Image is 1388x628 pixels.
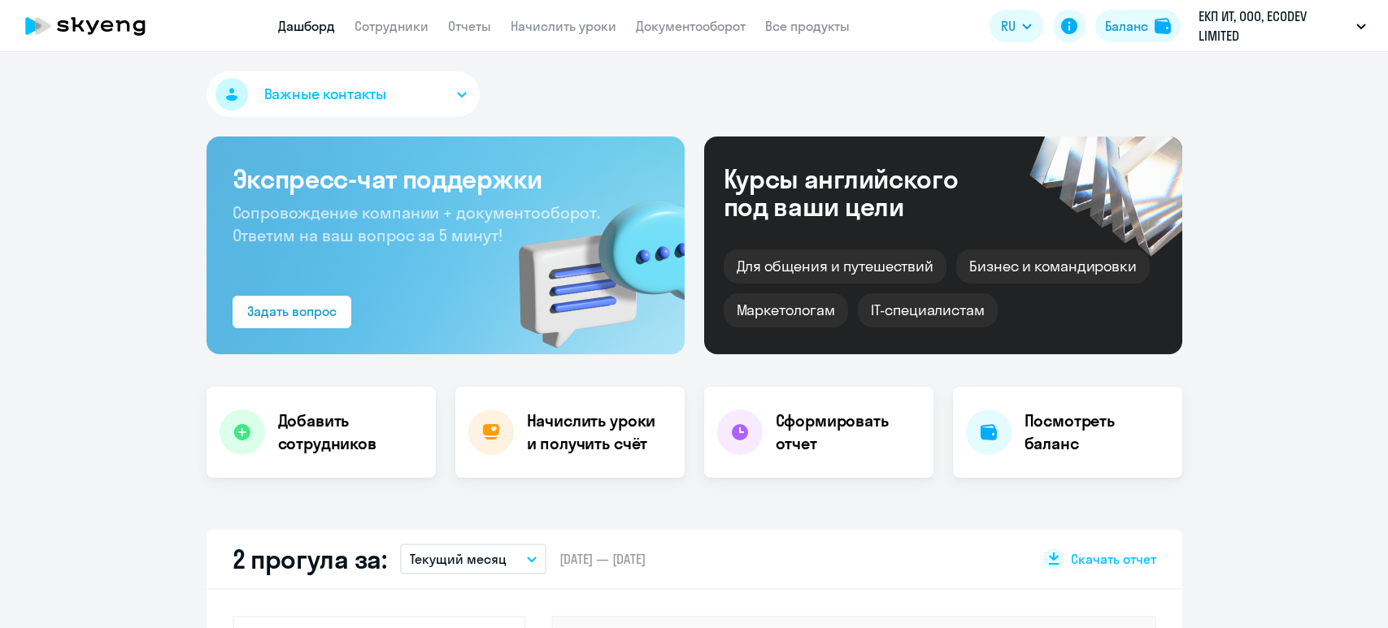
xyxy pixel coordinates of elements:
[724,293,848,327] div: Маркетологам
[233,296,351,328] button: Задать вопрос
[1001,16,1016,36] span: RU
[233,543,387,575] h2: 2 прогула за:
[264,84,386,105] span: Важные контакты
[724,165,1002,220] div: Курсы английского под ваши цели
[1199,6,1350,45] p: ЕКП ИТ, ООО, ECODEV LIMITED
[247,301,337,321] div: Задать вопрос
[207,71,480,117] button: Важные контакты
[355,18,429,34] a: Сотрудники
[956,249,1150,284] div: Бизнес и командировки
[233,162,659,195] h3: Экспресс-чат поддержки
[858,293,998,327] div: IT-специалистам
[495,171,685,354] img: bg-img
[1155,18,1171,34] img: balance
[410,549,507,569] p: Текущий месяц
[448,18,491,34] a: Отчеты
[1190,6,1374,45] button: ЕКП ИТ, ООО, ECODEV LIMITED
[1025,409,1169,455] h4: Посмотреть баланс
[278,409,423,455] h4: Добавить сотрудников
[990,10,1043,42] button: RU
[278,18,335,34] a: Дашборд
[776,409,920,455] h4: Сформировать отчет
[1071,550,1156,568] span: Скачать отчет
[400,544,546,574] button: Текущий месяц
[1105,16,1148,36] div: Баланс
[765,18,850,34] a: Все продукты
[233,202,600,245] span: Сопровождение компании + документооборот. Ответим на ваш вопрос за 5 минут!
[724,249,947,284] div: Для общения и путешествий
[559,550,646,568] span: [DATE] — [DATE]
[636,18,746,34] a: Документооборот
[511,18,616,34] a: Начислить уроки
[527,409,668,455] h4: Начислить уроки и получить счёт
[1095,10,1181,42] button: Балансbalance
